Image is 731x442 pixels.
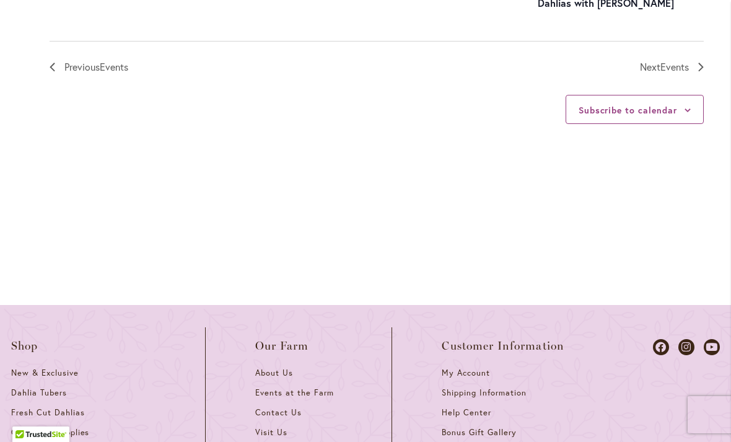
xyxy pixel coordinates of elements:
button: Subscribe to calendar [579,104,677,116]
span: Our Farm [255,340,309,352]
span: About Us [255,368,293,378]
span: Events [100,60,128,73]
span: Contact Us [255,407,302,418]
a: Dahlias on Youtube [704,339,720,355]
span: Events [660,60,689,73]
span: Customer Information [442,340,564,352]
a: Previous Events [50,59,128,75]
iframe: Launch Accessibility Center [9,398,44,433]
span: Help Center [442,407,491,418]
span: New & Exclusive [11,368,79,378]
span: Bonus Gift Gallery [442,427,516,438]
span: Fresh Cut Dahlias [11,407,85,418]
a: Dahlias on Facebook [653,339,669,355]
span: Dahlia Tubers [11,387,67,398]
a: Dahlias on Instagram [678,339,694,355]
span: Events at the Farm [255,387,333,398]
span: Previous [64,59,128,75]
span: Gardening Supplies [11,427,89,438]
span: Visit Us [255,427,287,438]
a: Next Events [640,59,704,75]
span: Next [640,59,689,75]
span: Shipping Information [442,387,526,398]
span: My Account [442,368,490,378]
span: Shop [11,340,38,352]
